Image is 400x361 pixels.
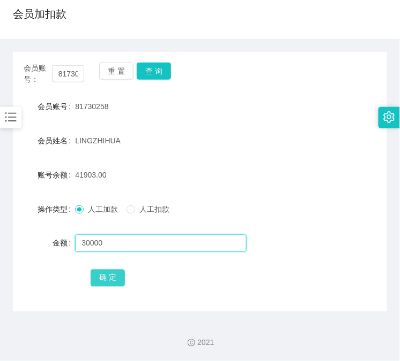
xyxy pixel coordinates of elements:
[75,171,106,179] span: 41903.00
[52,65,84,82] input: 会员账号
[38,102,75,111] label: 会员账号
[137,63,171,80] button: 查 询
[75,102,108,111] span: 81730258
[24,63,52,85] span: 会员账号：
[75,136,121,145] span: LINGZHIHUA
[84,205,122,213] span: 人工加款
[188,339,195,347] i: 图标: copyright
[383,111,395,123] i: 图标: setting
[38,136,75,145] label: 会员姓名
[4,110,18,124] i: 图标: bars
[38,205,75,213] label: 操作类型
[75,235,247,252] input: 请输入
[38,171,75,179] label: 账号余额
[135,205,174,213] span: 人工扣款
[53,239,75,248] label: 金额
[99,63,134,80] button: 重 置
[91,270,125,287] button: 确 定
[13,6,66,22] h1: 会员加扣款
[9,337,391,349] div: 2021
